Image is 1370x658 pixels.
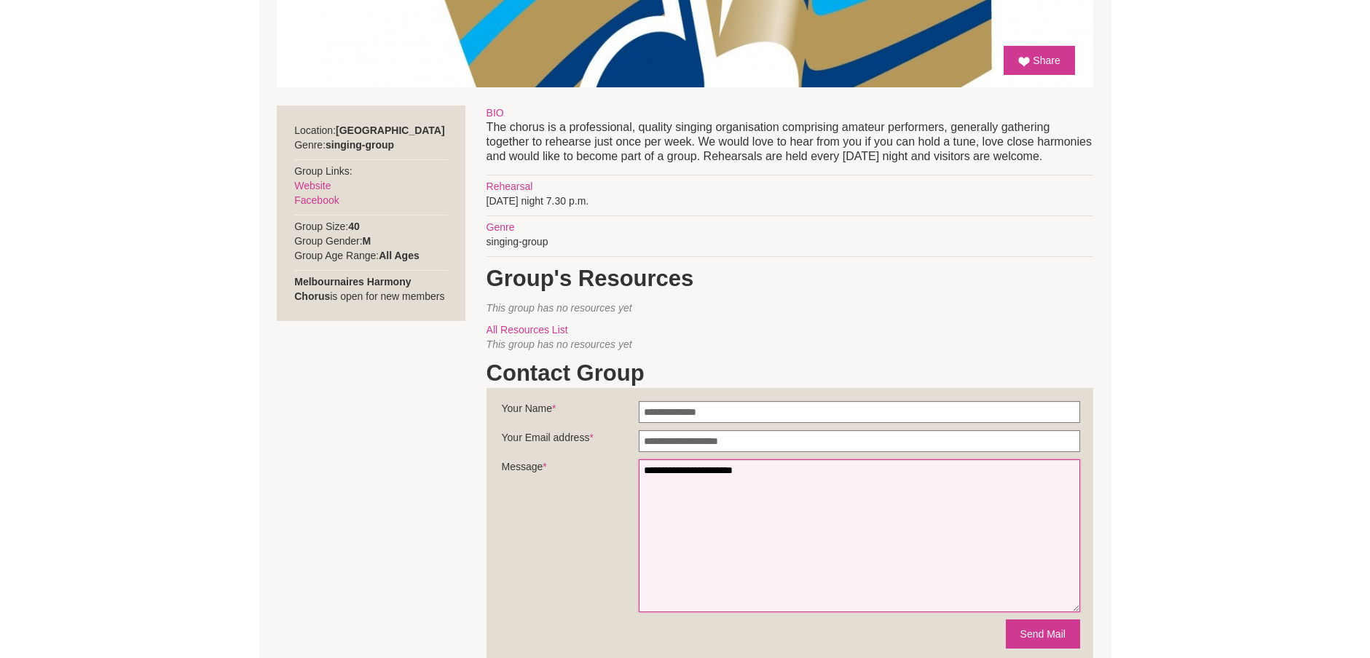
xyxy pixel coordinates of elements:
div: Location: Genre: Group Links: Group Size: Group Gender: Group Age Range: is open for new members [277,106,465,321]
strong: All Ages [379,250,420,261]
span: This group has no resources yet [487,302,632,314]
div: BIO [487,106,1093,120]
h1: Group's Resources [487,264,1093,293]
a: Website [294,180,331,191]
a: Share [1004,46,1074,75]
p: The chorus is a professional, quality singing organisation comprising amateur performers, general... [487,120,1093,164]
button: Send Mail [1006,619,1080,649]
strong: M [363,235,371,247]
h1: Contact Group [487,359,1093,388]
div: Rehearsal [487,179,1093,194]
label: Message [502,459,639,481]
a: Facebook [294,194,339,206]
label: Your Name [502,401,639,423]
strong: [GEOGRAPHIC_DATA] [336,124,445,136]
strong: singing-group [326,139,394,151]
strong: 40 [348,221,360,232]
strong: Melbournaires Harmony Chorus [294,276,411,302]
div: Genre [487,220,1093,234]
label: Your Email address [502,430,639,452]
div: All Resources List [487,322,1093,337]
span: This group has no resources yet [487,338,632,350]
